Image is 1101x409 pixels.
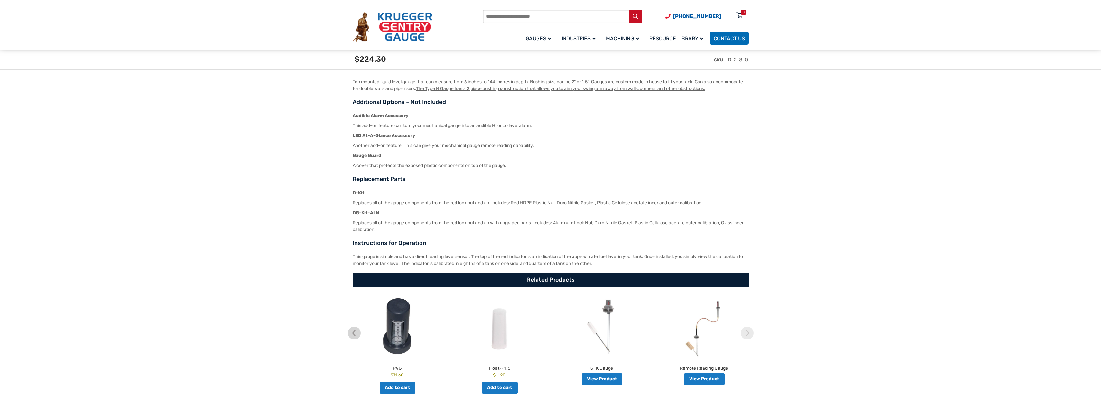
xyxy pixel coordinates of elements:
[450,363,549,372] h2: Float-P1.5
[743,10,745,15] div: 0
[353,190,365,196] strong: D-Kit
[654,296,754,372] a: Remote Reading Gauge
[482,382,518,394] a: Add to cart: “Float-P1.5”
[353,142,749,149] p: Another add-on feature. This can give your mechanical gauge remote reading capability.
[391,372,404,377] bdi: 71.60
[348,363,447,372] h2: PVG
[353,210,379,216] strong: DG-Kit-ALN
[353,12,432,42] img: Krueger Sentry Gauge
[654,363,754,372] h2: Remote Reading Gauge
[645,31,710,46] a: Resource Library
[353,122,749,129] p: This add-on feature can turn your mechanical gauge into an audible Hi or Lo level alarm.
[552,296,651,358] img: GFK Gauge
[522,31,558,46] a: Gauges
[450,296,549,378] a: Float-P1.5 $11.90
[353,200,749,206] p: Replaces all of the gauge components from the red lock nut and up. Includes: Red HDPE Plastic Nut...
[353,98,749,109] h3: Additional Options – Not Included
[380,382,415,394] a: Add to cart: “PVG”
[654,296,754,358] img: Remote Reading Gauge
[348,296,447,358] img: PVG
[391,372,393,377] span: $
[741,327,754,339] img: chevron-right.svg
[353,219,749,233] p: Replaces all of the gauge components from the red lock nut and up with upgraded parts. Includes: ...
[353,175,749,186] h3: Replacement Parts
[450,296,549,358] img: Float-P1.5
[353,162,749,169] p: A cover that protects the exposed plastic components on top of the gauge.
[673,13,721,19] span: [PHONE_NUMBER]
[562,35,596,42] span: Industries
[353,79,749,92] p: Top mounted liquid level gauge that can measure from 6 inches to 144 inches in depth. Bushing siz...
[649,35,703,42] span: Resource Library
[353,253,749,267] p: This gauge is simple and has a direct reading level sensor. The top of the red indicator is an in...
[552,296,651,372] a: GFK Gauge
[714,35,745,42] span: Contact Us
[714,57,723,63] span: SKU
[493,372,496,377] span: $
[353,113,408,118] strong: Audible Alarm Accessory
[582,373,622,385] a: Read more about “GFK Gauge”
[353,273,749,287] h2: Related Products
[353,133,415,138] strong: LED At-A-Glance Accessory
[526,35,551,42] span: Gauges
[558,31,602,46] a: Industries
[348,296,447,378] a: PVG $71.60
[353,239,749,250] h3: Instructions for Operation
[602,31,645,46] a: Machining
[493,372,506,377] bdi: 11.90
[710,32,749,45] a: Contact Us
[728,57,748,63] span: D-2-8-0
[348,327,361,339] img: chevron-left.svg
[665,12,721,20] a: Phone Number (920) 434-8860
[684,373,725,385] a: Read more about “Remote Reading Gauge”
[552,363,651,372] h2: GFK Gauge
[606,35,639,42] span: Machining
[353,153,381,158] strong: Gauge Guard
[416,86,705,91] u: The Type H Gauge has a 2 piece bushing construction that allows you to aim your swing arm away fr...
